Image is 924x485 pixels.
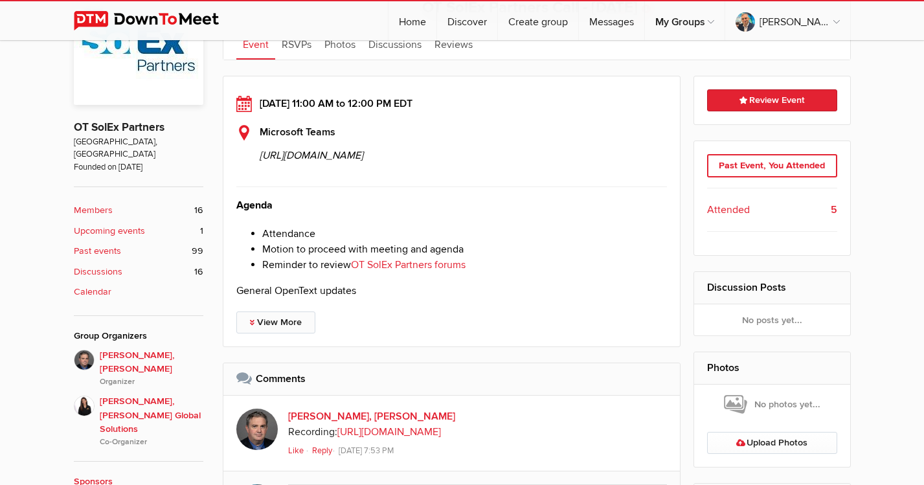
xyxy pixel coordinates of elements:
[74,388,203,448] a: [PERSON_NAME], [PERSON_NAME] Global SolutionsCo-Organizer
[437,1,497,40] a: Discover
[362,27,428,60] a: Discussions
[645,1,725,40] a: My Groups
[262,226,668,242] li: Attendance
[100,394,203,448] span: [PERSON_NAME], [PERSON_NAME] Global Solutions
[707,432,837,454] a: Upload Photos
[288,446,304,456] span: Like
[707,361,739,374] a: Photos
[707,89,837,111] a: Review Event
[725,1,850,40] a: [PERSON_NAME] ([PERSON_NAME])
[262,257,668,273] li: Reminder to review
[74,329,203,343] div: Group Organizers
[74,224,145,238] b: Upcoming events
[288,410,455,423] a: [PERSON_NAME], [PERSON_NAME]
[74,265,122,279] b: Discussions
[74,11,239,30] img: DownToMeet
[707,202,750,218] span: Attended
[579,1,644,40] a: Messages
[74,244,203,258] a: Past events 99
[74,350,95,370] img: Sean Murphy, Cassia
[194,265,203,279] span: 16
[74,203,113,218] b: Members
[389,1,436,40] a: Home
[351,258,466,271] a: OT SolEx Partners forums
[74,285,203,299] a: Calendar
[74,350,203,389] a: [PERSON_NAME], [PERSON_NAME]Organizer
[236,283,668,299] p: General OpenText updates
[74,396,95,416] img: Melissa Salm, Wertheim Global Solutions
[236,409,278,450] img: Sean Murphy, Cassia
[100,376,203,388] i: Organizer
[236,311,315,333] a: View More
[200,224,203,238] span: 1
[288,424,668,441] div: Recording:
[74,244,121,258] b: Past events
[236,27,275,60] a: Event
[236,96,668,111] div: [DATE] 11:00 AM to 12:00 PM EDT
[724,394,820,416] span: No photos yet...
[74,136,203,161] span: [GEOGRAPHIC_DATA], [GEOGRAPHIC_DATA]
[74,224,203,238] a: Upcoming events 1
[337,425,441,438] a: [URL][DOMAIN_NAME]
[288,446,306,456] a: Like
[194,203,203,218] span: 16
[498,1,578,40] a: Create group
[707,154,837,177] div: Past Event, You Attended
[100,436,203,448] i: Co-Organizer
[428,27,479,60] a: Reviews
[74,285,111,299] b: Calendar
[339,446,394,456] span: [DATE] 7:53 PM
[74,265,203,279] a: Discussions 16
[192,244,203,258] span: 99
[74,203,203,218] a: Members 16
[236,199,273,212] strong: Agenda
[694,304,850,335] div: No posts yet...
[100,348,203,389] span: [PERSON_NAME], [PERSON_NAME]
[74,161,203,174] span: Founded on [DATE]
[707,281,786,294] a: Discussion Posts
[260,140,668,163] span: [URL][DOMAIN_NAME]
[260,126,335,139] b: Microsoft Teams
[262,242,668,257] li: Motion to proceed with meeting and agenda
[275,27,318,60] a: RSVPs
[831,202,837,218] b: 5
[318,27,362,60] a: Photos
[312,446,337,456] a: Reply
[74,120,164,134] a: OT SolEx Partners
[236,363,668,394] h2: Comments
